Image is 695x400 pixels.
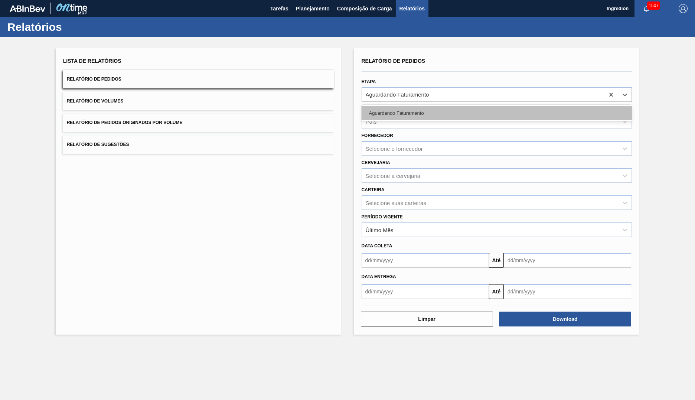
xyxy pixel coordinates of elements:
[634,3,658,14] button: Notificações
[362,79,376,84] label: Etapa
[362,274,396,279] span: Data entrega
[67,142,129,147] span: Relatório de Sugestões
[67,98,123,104] span: Relatório de Volumes
[362,133,393,138] label: Fornecedor
[362,284,489,299] input: dd/mm/yyyy
[362,214,403,219] label: Período Vigente
[10,5,45,12] img: TNhmsLtSVTkK8tSr43FrP2fwEKptu5GPRR3wAAAABJRU5ErkJggg==
[362,160,390,165] label: Cervejaria
[489,284,504,299] button: Até
[337,4,392,13] span: Composição de Carga
[63,92,334,110] button: Relatório de Volumes
[366,146,423,152] div: Selecione o fornecedor
[366,172,421,179] div: Selecione a cervejaria
[504,284,631,299] input: dd/mm/yyyy
[399,4,425,13] span: Relatórios
[489,253,504,268] button: Até
[67,77,121,82] span: Relatório de Pedidos
[366,227,394,233] div: Último Mês
[362,106,632,120] div: Aguardando Faturamento
[63,58,121,64] span: Lista de Relatórios
[499,312,631,326] button: Download
[361,312,493,326] button: Limpar
[296,4,330,13] span: Planejamento
[362,187,385,192] label: Carteira
[366,199,426,206] div: Selecione suas carteiras
[63,136,334,154] button: Relatório de Sugestões
[7,23,139,31] h1: Relatórios
[63,70,334,88] button: Relatório de Pedidos
[647,1,660,10] span: 1507
[679,4,688,13] img: Logout
[362,243,392,248] span: Data coleta
[362,58,425,64] span: Relatório de Pedidos
[67,120,183,125] span: Relatório de Pedidos Originados por Volume
[504,253,631,268] input: dd/mm/yyyy
[366,118,377,125] div: País
[270,4,288,13] span: Tarefas
[362,253,489,268] input: dd/mm/yyyy
[63,114,334,132] button: Relatório de Pedidos Originados por Volume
